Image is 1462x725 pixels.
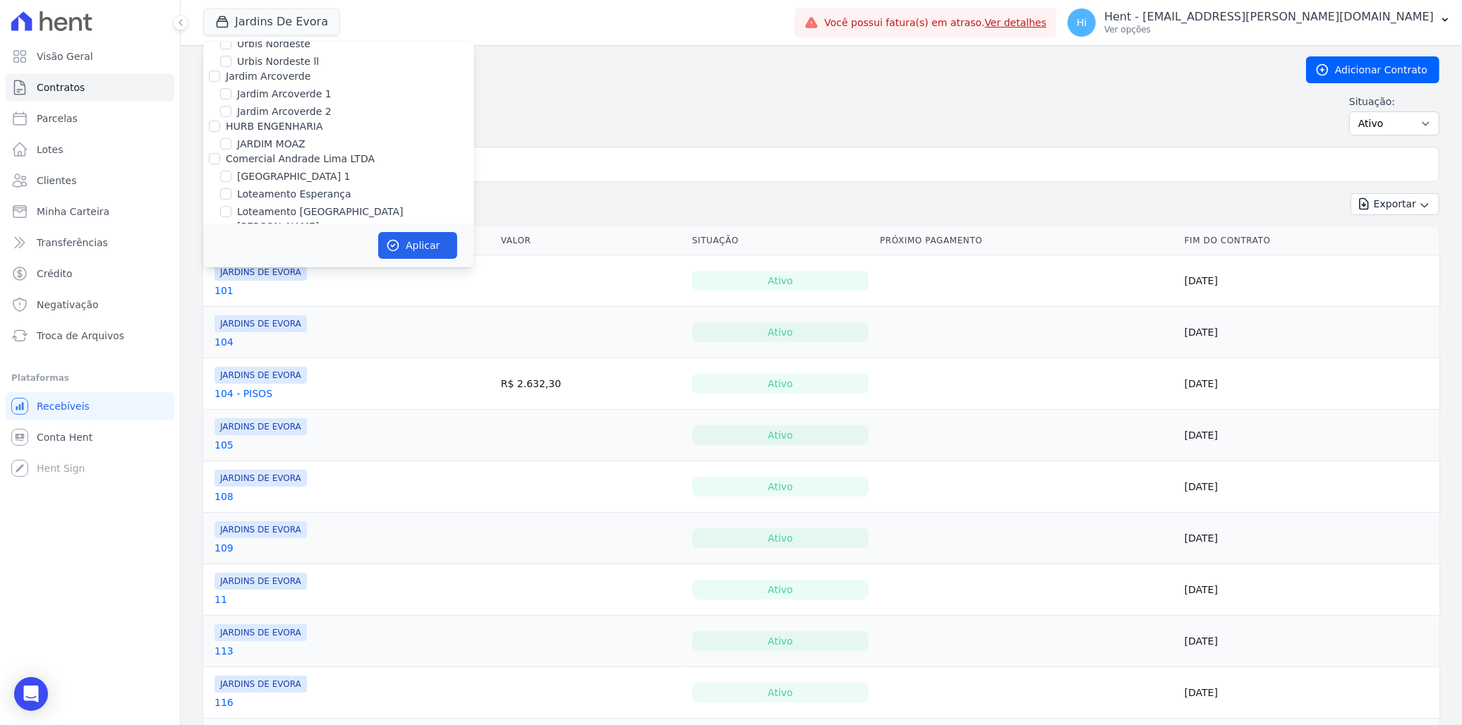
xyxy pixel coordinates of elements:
div: Ativo [692,374,869,394]
a: Troca de Arquivos [6,322,174,350]
a: Contratos [6,73,174,102]
span: Visão Geral [37,49,93,63]
span: JARDINS DE EVORA [215,470,307,487]
td: [DATE] [1179,616,1439,667]
a: Lotes [6,135,174,164]
label: Jardim Arcoverde [226,71,310,82]
span: Hi [1077,18,1087,28]
th: Próximo Pagamento [874,226,1179,255]
td: [DATE] [1179,307,1439,358]
div: Ativo [692,528,869,548]
span: JARDINS DE EVORA [215,521,307,538]
label: Loteamento [GEOGRAPHIC_DATA][PERSON_NAME] [237,205,474,234]
th: Situação [687,226,874,255]
label: Comercial Andrade Lima LTDA [226,153,375,164]
label: Jardim Arcoverde 2 [237,104,332,119]
p: Hent - [EMAIL_ADDRESS][PERSON_NAME][DOMAIN_NAME] [1104,10,1434,24]
a: Negativação [6,291,174,319]
span: Crédito [37,267,73,281]
td: [DATE] [1179,255,1439,307]
div: Ativo [692,580,869,599]
a: Crédito [6,260,174,288]
div: Ativo [692,425,869,445]
a: Conta Hent [6,423,174,451]
td: [DATE] [1179,461,1439,513]
a: Adicionar Contrato [1306,56,1439,83]
span: JARDINS DE EVORA [215,573,307,590]
span: JARDINS DE EVORA [215,624,307,641]
a: 104 [215,335,234,349]
a: Ver detalhes [985,17,1047,28]
label: [GEOGRAPHIC_DATA] 1 [237,169,351,184]
th: Valor [495,226,687,255]
a: Clientes [6,166,174,195]
a: 105 [215,438,234,452]
div: Ativo [692,683,869,702]
div: Ativo [692,271,869,291]
span: JARDINS DE EVORA [215,676,307,693]
h2: Contratos [203,57,1283,83]
td: [DATE] [1179,358,1439,410]
a: Recebíveis [6,392,174,420]
div: Plataformas [11,370,169,386]
a: 116 [215,695,234,709]
label: Urbis Nordeste [237,37,310,51]
span: JARDINS DE EVORA [215,264,307,281]
a: 109 [215,541,234,555]
a: 11 [215,592,227,607]
p: Ver opções [1104,24,1434,35]
label: Urbis Nordeste ll [237,54,319,69]
span: JARDINS DE EVORA [215,315,307,332]
div: Ativo [692,477,869,496]
span: Clientes [37,173,76,188]
button: Aplicar [378,232,457,259]
td: [DATE] [1179,410,1439,461]
label: JARDIM MOAZ [237,137,306,152]
div: Ativo [692,322,869,342]
a: Visão Geral [6,42,174,71]
span: Lotes [37,142,64,157]
label: Situação: [1349,95,1439,109]
th: Fim do Contrato [1179,226,1439,255]
a: 113 [215,644,234,658]
a: Parcelas [6,104,174,133]
span: Troca de Arquivos [37,329,124,343]
a: Minha Carteira [6,197,174,226]
label: HURB ENGENHARIA [226,121,323,132]
span: Negativação [37,298,99,312]
td: [DATE] [1179,564,1439,616]
span: Conta Hent [37,430,92,444]
button: Jardins De Evora [203,8,340,35]
span: Recebíveis [37,399,90,413]
div: Ativo [692,631,869,651]
a: 101 [215,284,234,298]
span: Você possui fatura(s) em atraso. [824,16,1046,30]
a: 104 - PISOS [215,386,272,401]
td: R$ 2.632,30 [495,358,687,410]
span: JARDINS DE EVORA [215,367,307,384]
input: Buscar por nome do lote [226,150,1433,178]
div: Open Intercom Messenger [14,677,48,711]
a: Transferências [6,229,174,257]
td: [DATE] [1179,513,1439,564]
span: JARDINS DE EVORA [215,418,307,435]
span: Contratos [37,80,85,95]
span: Parcelas [37,111,78,126]
button: Exportar [1351,193,1439,215]
span: Transferências [37,236,108,250]
a: 108 [215,489,234,504]
label: Jardim Arcoverde 1 [237,87,332,102]
span: Minha Carteira [37,205,109,219]
button: Hi Hent - [EMAIL_ADDRESS][PERSON_NAME][DOMAIN_NAME] Ver opções [1056,3,1462,42]
label: Loteamento Esperança [237,187,351,202]
td: [DATE] [1179,667,1439,719]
